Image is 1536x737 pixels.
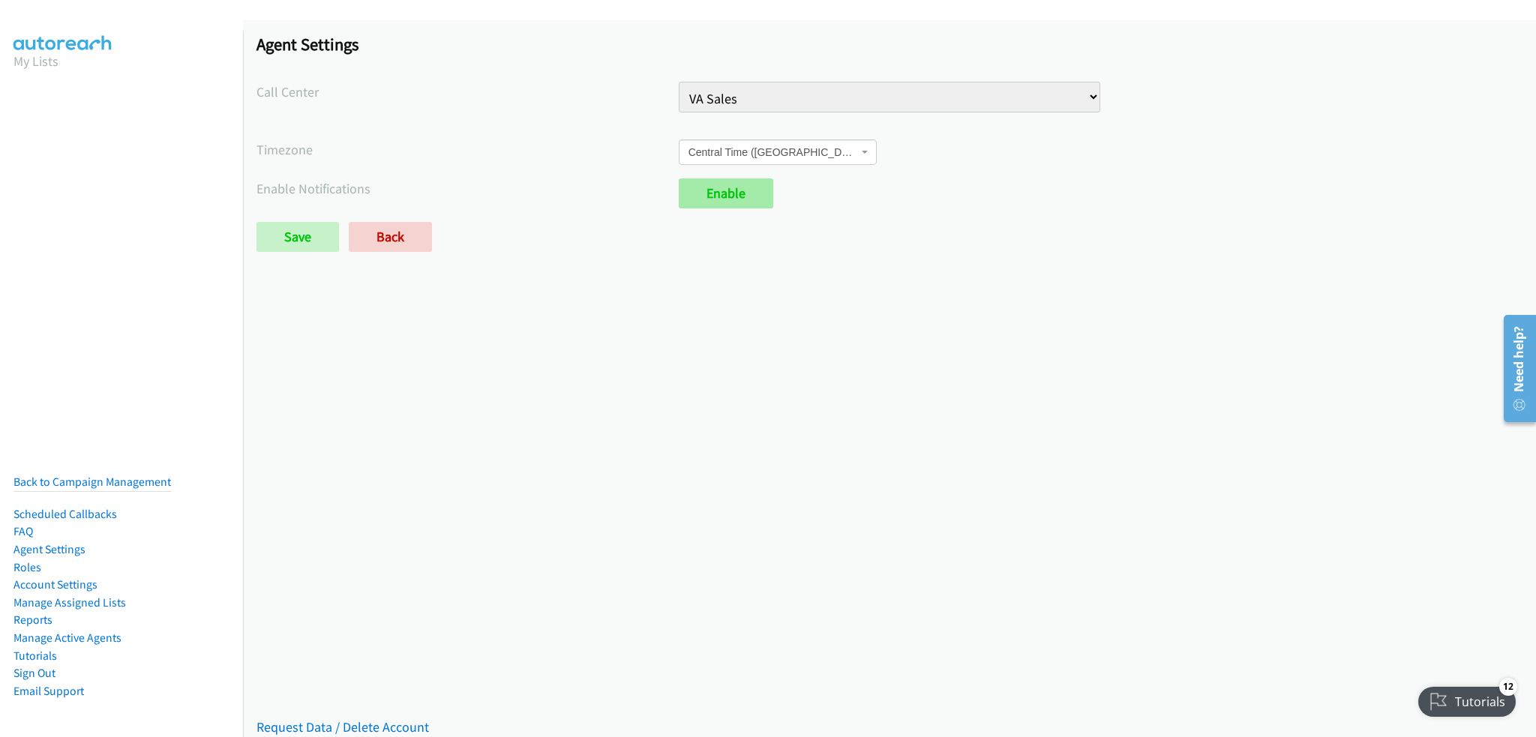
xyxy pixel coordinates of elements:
[256,718,429,736] a: Request Data / Delete Account
[13,507,117,521] a: Scheduled Callbacks
[13,613,52,627] a: Reports
[1493,309,1536,428] iframe: Resource Center
[13,631,121,645] a: Manage Active Agents
[13,542,85,556] a: Agent Settings
[256,34,1522,55] h1: Agent Settings
[13,649,57,663] a: Tutorials
[679,178,773,208] a: Enable
[256,222,339,252] input: Save
[1409,672,1525,726] iframe: Checklist
[13,577,97,592] a: Account Settings
[13,684,84,698] a: Email Support
[13,666,55,680] a: Sign Out
[13,560,41,574] a: Roles
[256,139,679,160] label: Timezone
[256,178,679,199] label: Enable Notifications
[349,222,432,252] a: Back
[13,52,58,70] a: My Lists
[679,139,877,165] span: Central Time (US & Canada)
[13,524,33,538] a: FAQ
[13,595,126,610] a: Manage Assigned Lists
[13,475,171,489] a: Back to Campaign Management
[688,145,858,160] span: Central Time (US & Canada)
[256,82,679,102] label: Call Center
